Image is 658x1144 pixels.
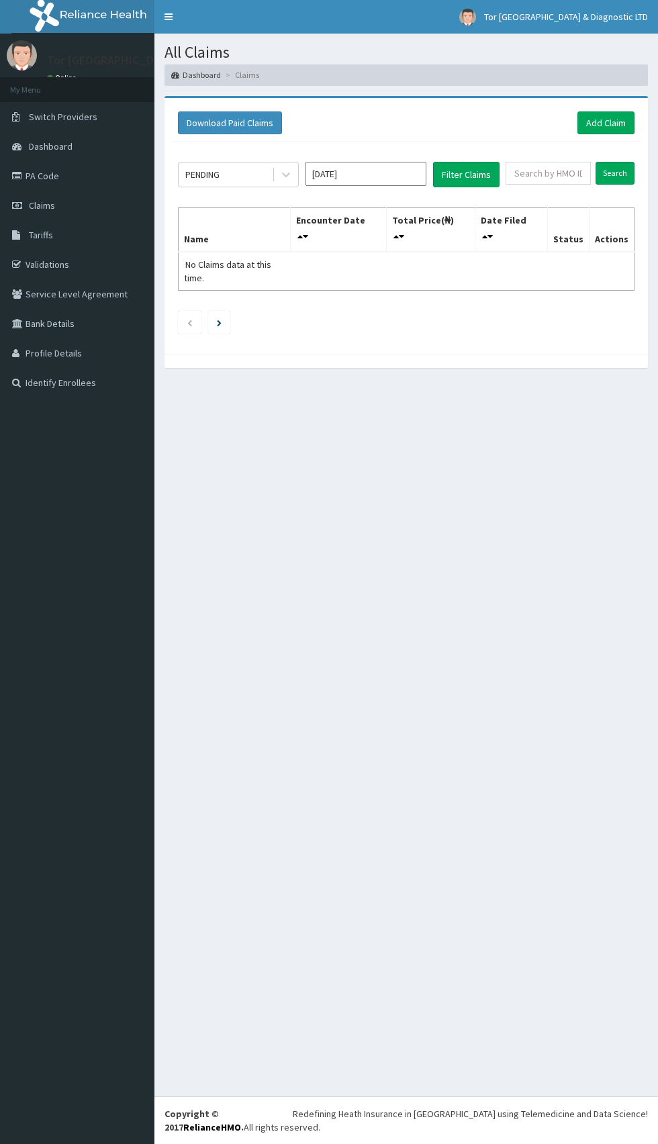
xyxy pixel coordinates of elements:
button: Filter Claims [433,162,500,187]
span: No Claims data at this time. [184,258,271,284]
th: Encounter Date [290,207,386,252]
img: User Image [7,40,37,70]
a: Dashboard [171,69,221,81]
span: Tariffs [29,229,53,241]
th: Total Price(₦) [386,207,475,252]
input: Select Month and Year [305,162,426,186]
input: Search by HMO ID [506,162,591,185]
footer: All rights reserved. [154,1096,658,1144]
h1: All Claims [164,44,648,61]
span: Dashboard [29,140,73,152]
p: Tor [GEOGRAPHIC_DATA] & Diagnostic LTD [47,54,269,66]
th: Name [179,207,291,252]
span: Switch Providers [29,111,97,123]
strong: Copyright © 2017 . [164,1108,244,1133]
span: Claims [29,199,55,211]
th: Actions [589,207,634,252]
th: Date Filed [475,207,547,252]
a: Add Claim [577,111,634,134]
a: Online [47,73,79,83]
th: Status [547,207,589,252]
input: Search [596,162,634,185]
span: Tor [GEOGRAPHIC_DATA] & Diagnostic LTD [484,11,648,23]
a: Previous page [187,316,193,328]
li: Claims [222,69,259,81]
img: User Image [459,9,476,26]
a: RelianceHMO [183,1121,241,1133]
div: Redefining Heath Insurance in [GEOGRAPHIC_DATA] using Telemedicine and Data Science! [293,1107,648,1121]
button: Download Paid Claims [178,111,282,134]
a: Next page [217,316,222,328]
div: PENDING [185,168,220,181]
